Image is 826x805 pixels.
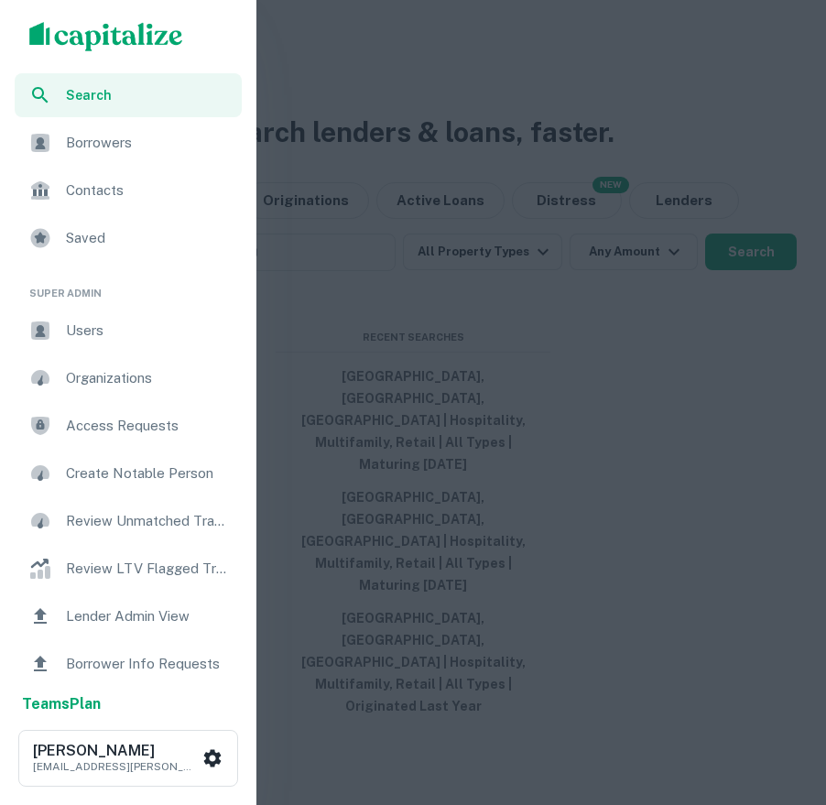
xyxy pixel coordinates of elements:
li: Super Admin [15,264,242,309]
a: Review Unmatched Transactions [15,499,242,543]
span: Create Notable Person [66,462,231,484]
span: Contacts [66,179,231,201]
span: Saved [66,227,231,249]
a: TeamsPlan [22,693,101,715]
p: [EMAIL_ADDRESS][PERSON_NAME][DOMAIN_NAME] [33,758,198,775]
a: Saved [15,216,242,260]
strong: Teams Plan [22,695,101,713]
button: [PERSON_NAME][EMAIL_ADDRESS][PERSON_NAME][DOMAIN_NAME] [18,730,238,787]
a: Borrowers [15,121,242,165]
a: Access Requests [15,404,242,448]
span: Access Requests [66,415,231,437]
span: Users [66,320,231,342]
span: Borrowers [66,132,231,154]
a: Users [15,309,242,353]
span: Review LTV Flagged Transactions [66,558,231,580]
span: Borrower Info Requests [66,653,231,675]
span: Search [66,85,231,105]
span: Review Unmatched Transactions [66,510,231,532]
a: Contacts [15,169,242,212]
iframe: Chat Widget [734,658,826,746]
span: Lender Admin View [66,605,231,627]
a: Borrower Info Requests [15,642,242,686]
a: Search [15,73,242,117]
h6: [PERSON_NAME] [33,744,198,758]
a: Lender Admin View [15,594,242,638]
a: Organizations [15,356,242,400]
a: Create Notable Person [15,451,242,495]
a: Review LTV Flagged Transactions [15,547,242,591]
span: Organizations [66,367,231,389]
img: capitalize-logo.png [29,22,183,51]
